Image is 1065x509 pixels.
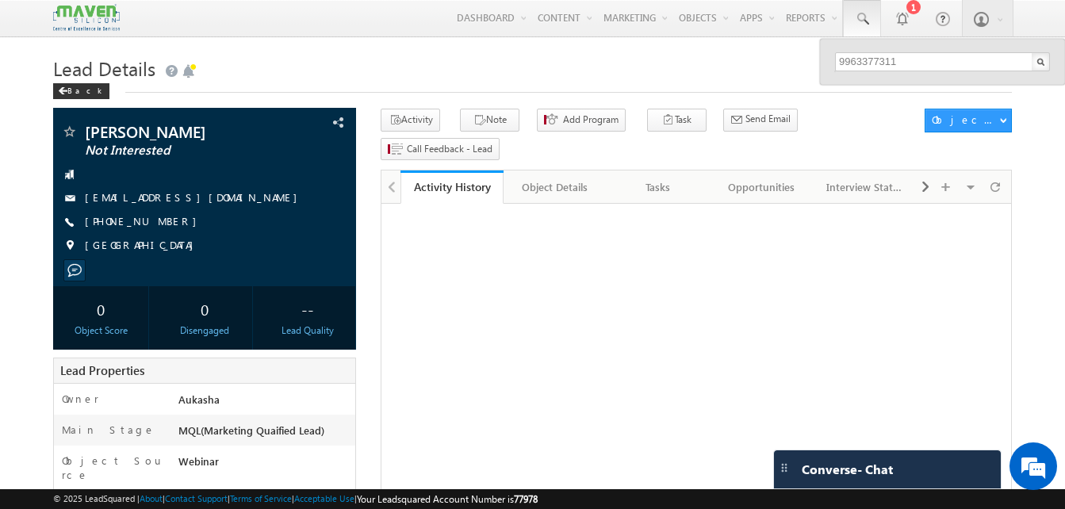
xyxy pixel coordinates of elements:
a: Terms of Service [230,493,292,503]
a: Activity History [400,170,504,204]
button: Object Actions [925,109,1012,132]
div: 0 [57,294,144,323]
div: MQL(Marketing Quaified Lead) [174,423,355,445]
span: Call Feedback - Lead [407,142,492,156]
span: [GEOGRAPHIC_DATA] [85,238,201,254]
div: 0 [161,294,248,323]
a: Acceptable Use [294,493,354,503]
div: Disengaged [161,323,248,338]
span: Lead Properties [60,362,144,378]
button: Send Email [723,109,798,132]
span: Not Interested [85,143,271,159]
div: Tasks [620,178,696,197]
a: [EMAIL_ADDRESS][DOMAIN_NAME] [85,190,305,204]
a: Tasks [607,170,711,204]
div: Interview Status [826,178,902,197]
span: Converse - Chat [802,462,893,476]
button: Activity [381,109,440,132]
a: Opportunities [711,170,814,204]
div: Object Details [516,178,592,197]
a: Back [53,82,117,96]
a: Interview Status [814,170,917,204]
span: Add Program [563,113,619,127]
label: Main Stage [62,423,155,437]
label: Object Source [62,454,163,482]
button: Add Program [537,109,626,132]
span: Send Email [745,112,791,126]
div: Object Actions [932,113,999,127]
label: Owner [62,392,99,406]
img: Custom Logo [53,4,120,32]
div: Object Score [57,323,144,338]
button: Task [647,109,707,132]
a: Object Details [504,170,607,204]
span: Aukasha [178,392,220,406]
span: [PERSON_NAME] [85,124,271,140]
img: carter-drag [778,461,791,474]
div: Opportunities [723,178,799,197]
span: Your Leadsquared Account Number is [357,493,538,505]
div: Back [53,83,109,99]
span: 77978 [514,493,538,505]
span: [PHONE_NUMBER] [85,214,205,230]
div: Activity History [412,179,492,194]
div: -- [264,294,351,323]
a: Contact Support [165,493,228,503]
div: Webinar [174,454,355,476]
div: Lead Quality [264,323,351,338]
button: Note [460,109,519,132]
a: About [140,493,163,503]
button: Call Feedback - Lead [381,138,500,161]
span: © 2025 LeadSquared | | | | | [53,492,538,507]
span: Lead Details [53,55,155,81]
